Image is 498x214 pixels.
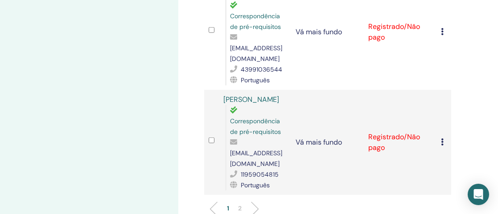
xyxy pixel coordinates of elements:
[230,117,281,136] font: Correspondência de pré-requisitos
[230,12,281,31] font: Correspondência de pré-requisitos
[296,137,342,147] font: Vá mais fundo
[227,204,229,212] font: 1
[230,44,282,63] font: [EMAIL_ADDRESS][DOMAIN_NAME]
[230,149,282,168] font: [EMAIL_ADDRESS][DOMAIN_NAME]
[241,76,270,84] font: Português
[238,204,242,212] font: 2
[241,181,270,189] font: Português
[241,170,279,178] font: 11959054815
[468,184,489,205] div: Abra o Intercom Messenger
[241,65,282,73] font: 43991036544
[223,95,279,104] a: [PERSON_NAME]
[296,27,342,36] font: Vá mais fundo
